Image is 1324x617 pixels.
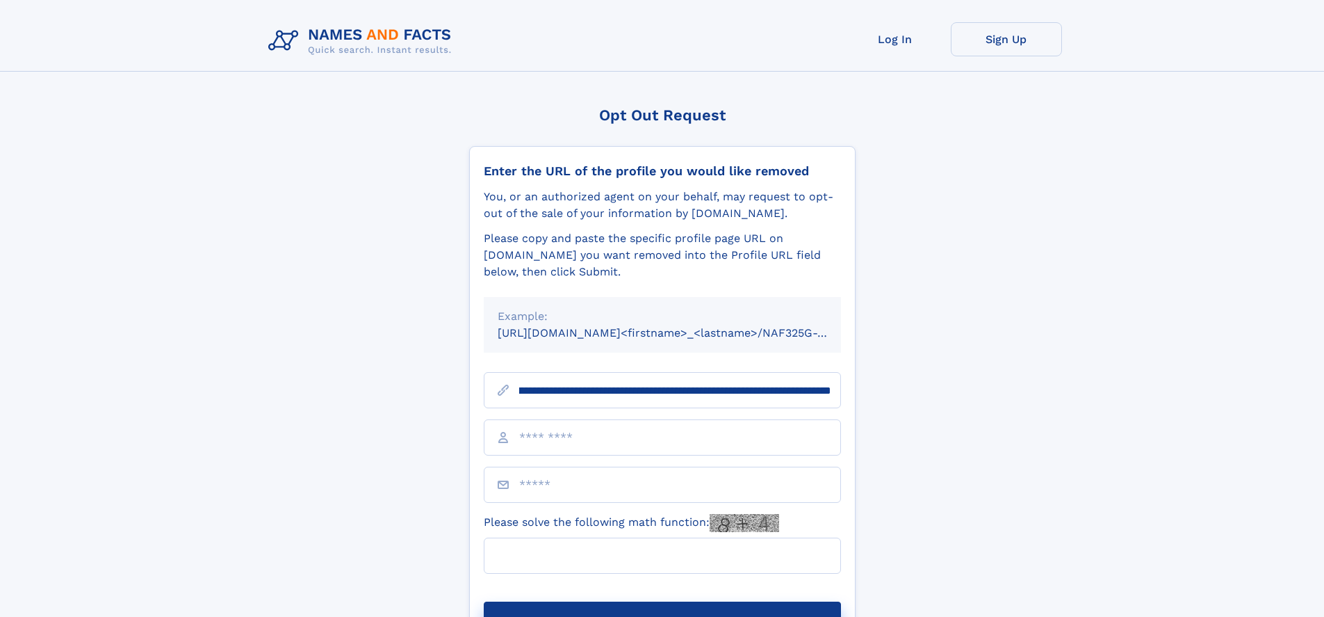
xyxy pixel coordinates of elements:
[484,514,779,532] label: Please solve the following math function:
[484,163,841,179] div: Enter the URL of the profile you would like removed
[484,189,841,222] div: You, or an authorized agent on your behalf, may request to opt-out of the sale of your informatio...
[840,22,951,56] a: Log In
[498,326,867,339] small: [URL][DOMAIN_NAME]<firstname>_<lastname>/NAF325G-xxxxxxxx
[484,230,841,280] div: Please copy and paste the specific profile page URL on [DOMAIN_NAME] you want removed into the Pr...
[263,22,463,60] img: Logo Names and Facts
[498,308,827,325] div: Example:
[469,106,856,124] div: Opt Out Request
[951,22,1062,56] a: Sign Up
